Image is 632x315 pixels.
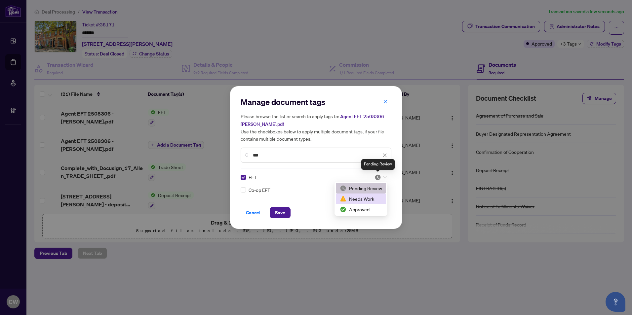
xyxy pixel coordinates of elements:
span: Cancel [246,207,260,218]
div: Approved [340,206,382,213]
h2: Manage document tags [241,97,391,107]
img: status [340,185,346,192]
button: Open asap [606,292,625,312]
div: Pending Review [340,185,382,192]
span: Pending Review [375,174,387,181]
div: Pending Review [336,183,386,193]
div: Needs Work [336,193,386,204]
span: Save [275,207,285,218]
div: Pending Review [361,159,395,170]
span: close [383,99,388,104]
img: status [375,174,381,181]
span: close [382,153,387,157]
div: Approved [336,204,386,215]
div: Needs Work [340,195,382,202]
img: status [340,195,346,202]
span: Co-op EFT [249,186,270,193]
img: status [340,206,346,213]
button: Save [270,207,291,218]
button: Cancel [241,207,266,218]
span: EFT [249,174,257,181]
h5: Please browse the list or search to apply tags to: Use the checkboxes below to apply multiple doc... [241,113,391,142]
